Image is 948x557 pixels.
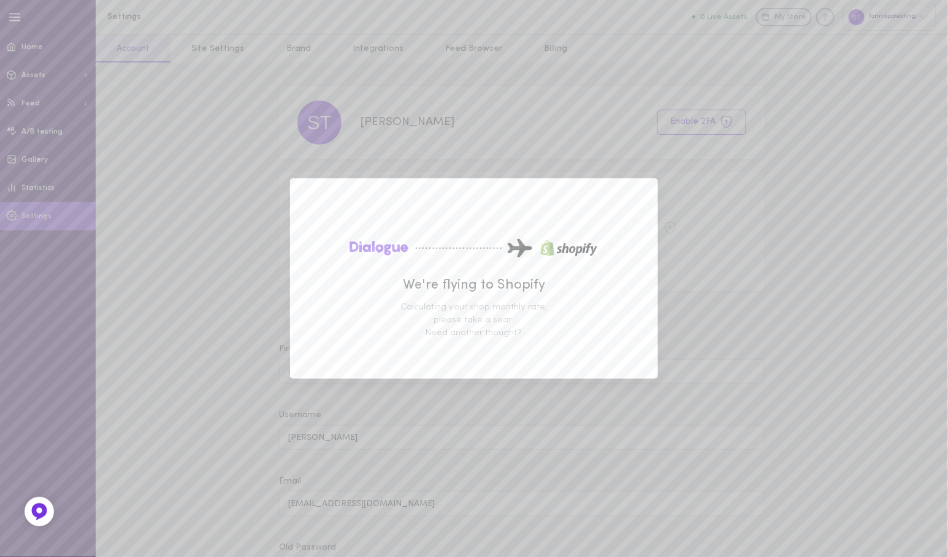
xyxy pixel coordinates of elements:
[403,279,545,292] span: We're flying to Shopify
[397,301,551,327] span: Calculating your shop monthly rate, please take a seat.
[508,239,532,257] img: Plane
[30,502,48,521] img: Feedback Button
[416,248,502,249] img: Route
[397,327,551,339] span: Need another thought?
